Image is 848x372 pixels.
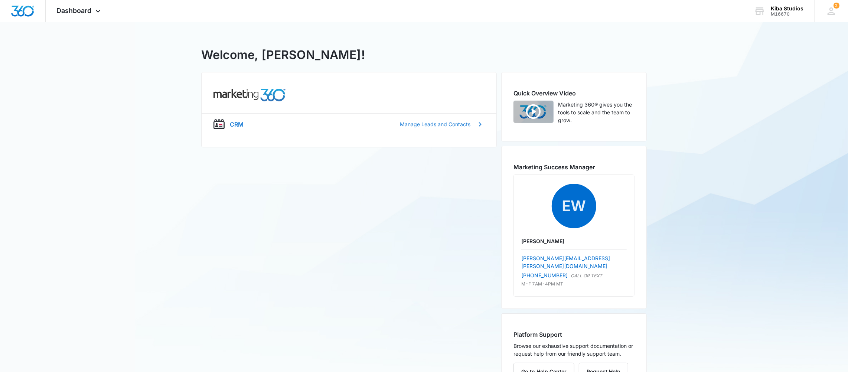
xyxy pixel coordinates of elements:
a: crmCRMManage Leads and Contacts [202,113,496,135]
p: [PERSON_NAME] [521,237,627,245]
p: M-F 7AM-4PM MT [521,281,627,287]
a: [PHONE_NUMBER] [521,271,568,279]
p: CALL OR TEXT [571,273,602,279]
p: Manage Leads and Contacts [400,120,470,128]
h1: Welcome, [PERSON_NAME]! [201,46,365,64]
a: [PERSON_NAME][EMAIL_ADDRESS][PERSON_NAME][DOMAIN_NAME] [521,255,610,269]
span: 2 [834,3,839,9]
p: Marketing 360® gives you the tools to scale and the team to grow. [558,101,635,124]
img: Quick Overview Video [513,101,554,123]
h2: Marketing Success Manager [513,163,635,172]
img: common.products.marketing.title [213,89,286,101]
h2: Platform Support [513,330,635,339]
img: crm [213,119,225,130]
h2: Quick Overview Video [513,89,635,98]
div: notifications count [834,3,839,9]
div: account id [771,12,803,17]
span: Dashboard [57,7,92,14]
p: CRM [230,120,244,129]
span: EW [552,184,596,228]
div: account name [771,6,803,12]
p: Browse our exhaustive support documentation or request help from our friendly support team. [513,342,635,358]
